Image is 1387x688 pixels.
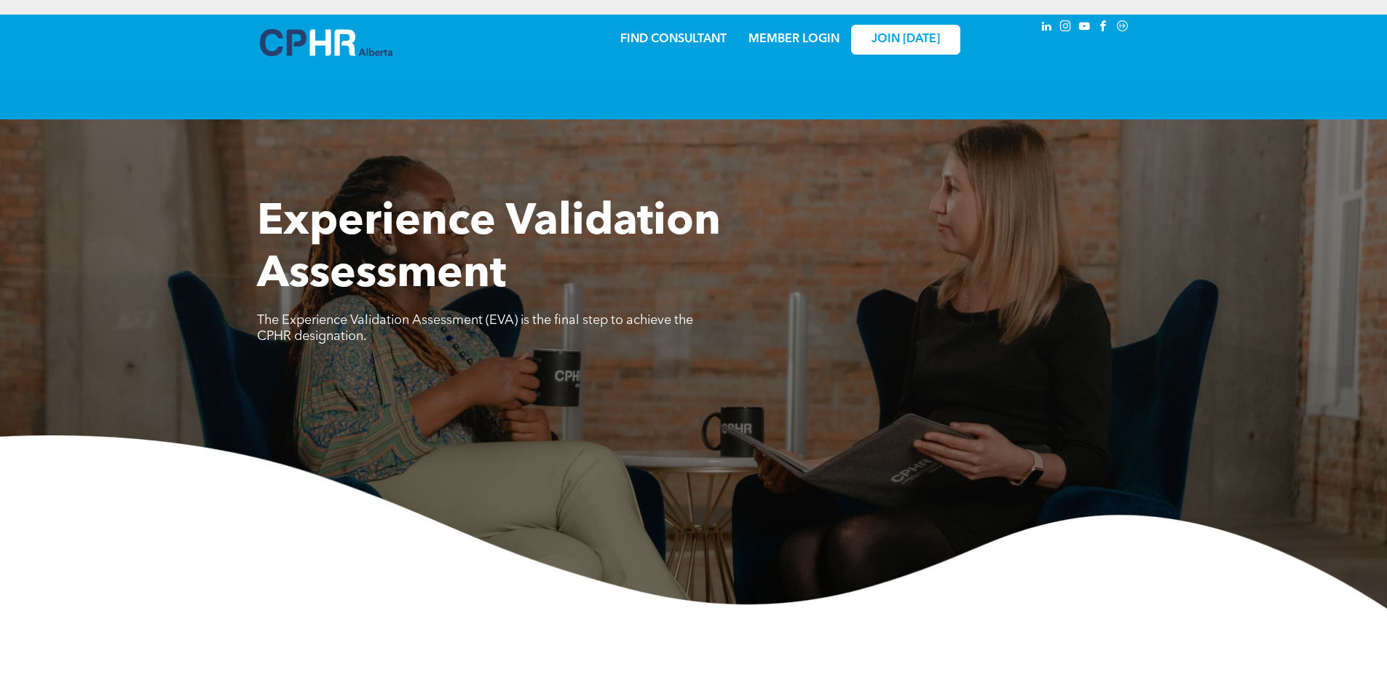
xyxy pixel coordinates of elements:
span: Experience Validation Assessment [257,201,721,297]
span: JOIN [DATE] [872,33,940,47]
a: facebook [1096,18,1112,38]
a: JOIN [DATE] [851,25,960,55]
a: linkedin [1039,18,1055,38]
span: The Experience Validation Assessment (EVA) is the final step to achieve the CPHR designation. [257,314,693,343]
img: A blue and white logo for cp alberta [260,29,392,56]
a: MEMBER LOGIN [748,33,839,45]
a: youtube [1077,18,1093,38]
a: Social network [1115,18,1131,38]
a: FIND CONSULTANT [620,33,727,45]
a: instagram [1058,18,1074,38]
